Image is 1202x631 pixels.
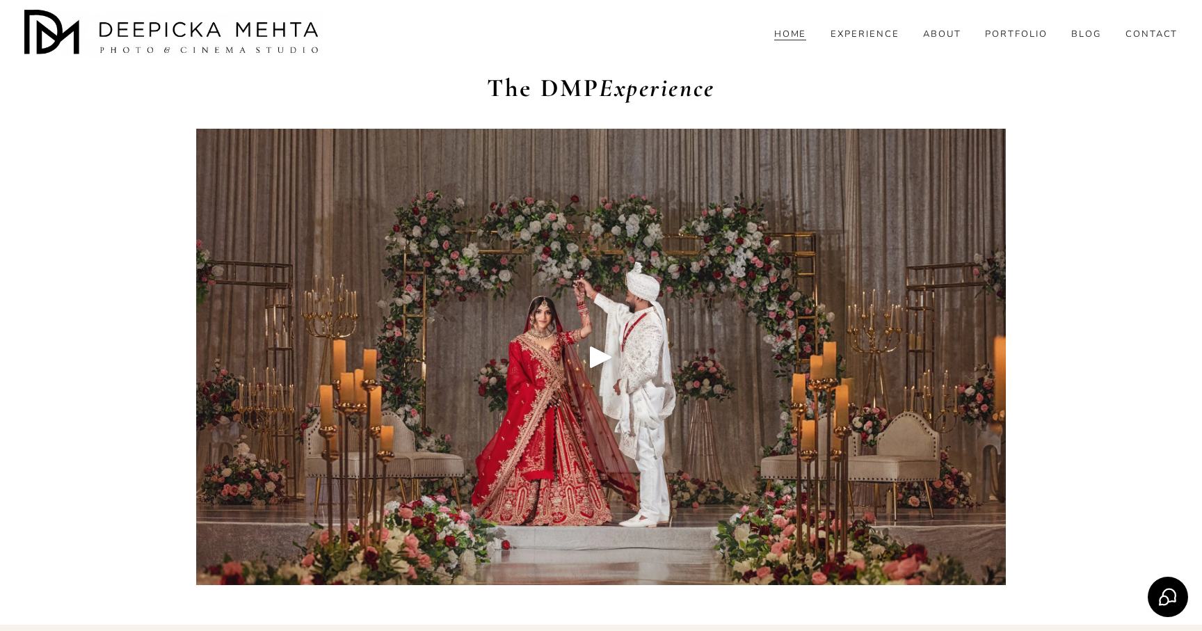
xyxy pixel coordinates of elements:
img: Austin Wedding Photographer - Deepicka Mehta Photography &amp; Cinematography [24,10,323,58]
a: folder dropdown [1071,29,1101,41]
em: Experience [599,72,714,103]
a: ABOUT [923,29,961,41]
a: CONTACT [1125,29,1178,41]
a: EXPERIENCE [831,29,899,41]
div: Play [584,340,618,374]
strong: The DMP [487,72,714,103]
a: PORTFOLIO [985,29,1048,41]
a: HOME [774,29,807,41]
span: BLOG [1071,29,1101,40]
